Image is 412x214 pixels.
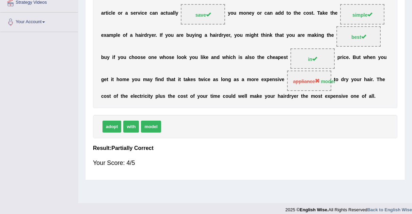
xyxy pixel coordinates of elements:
b: T [377,77,380,82]
b: h [263,33,266,38]
b: e [269,77,272,82]
b: T [317,11,320,16]
b: e [143,55,146,60]
b: . [373,77,374,82]
b: a [234,77,236,82]
b: y [192,33,195,38]
b: h [131,55,134,60]
span: best [351,34,366,40]
b: o [222,77,225,82]
b: y [378,55,381,60]
b: u [234,11,237,16]
b: w [200,77,204,82]
b: k [322,11,325,16]
b: l [221,77,222,82]
b: i [204,77,205,82]
b: o [335,77,338,82]
b: k [314,33,317,38]
b: o [381,55,384,60]
a: Back to English Wise [367,207,412,212]
b: f [113,55,115,60]
b: t [286,11,288,16]
b: f [161,33,163,38]
b: e [249,11,252,16]
b: v [138,11,140,16]
span: Drop target [181,4,225,25]
b: i [141,33,142,38]
b: e [144,11,147,16]
b: t [166,11,168,16]
b: i [342,55,344,60]
b: a [211,55,214,60]
b: o [306,11,309,16]
b: d [278,11,281,16]
b: t [286,55,288,60]
b: h [332,11,335,16]
b: h [270,55,273,60]
b: m [245,33,250,38]
b: e [335,11,338,16]
b: n [267,33,270,38]
b: t [184,77,185,82]
b: a [185,77,188,82]
b: a [367,77,370,82]
b: r [254,77,256,82]
b: t [106,11,107,16]
b: h [364,77,367,82]
b: s [169,55,172,60]
b: o [134,55,138,60]
b: x [104,33,107,38]
b: a [213,77,216,82]
b: s [130,11,133,16]
b: a [205,33,207,38]
b: r [142,33,144,38]
b: u [189,33,192,38]
b: r [344,77,346,82]
b: a [138,33,141,38]
b: w [363,55,367,60]
b: h [380,77,383,82]
b: o [231,11,234,16]
b: I [160,33,161,38]
span: Drop target [290,48,335,69]
b: t [327,33,329,38]
b: h [210,33,213,38]
b: m [122,77,126,82]
b: e [172,55,174,60]
b: i [157,77,158,82]
b: e [325,11,328,16]
b: h [295,11,298,16]
b: u [384,55,387,60]
b: m [247,77,251,82]
b: y [346,77,349,82]
b: o [118,11,121,16]
b: e [226,33,229,38]
b: u [292,33,295,38]
b: o [123,33,126,38]
b: l [177,55,178,60]
b: h [367,55,370,60]
b: r [104,11,106,16]
b: e [282,77,284,82]
span: appliance [293,79,320,84]
b: t [257,55,259,60]
b: p [267,77,270,82]
b: h [233,55,236,60]
b: i [140,11,142,16]
b: r [360,77,361,82]
b: r [121,11,123,16]
b: a [275,55,278,60]
b: i [178,77,179,82]
b: o [354,77,357,82]
b: i [202,55,203,60]
b: d [161,77,164,82]
b: y [149,33,152,38]
b: g [199,33,202,38]
b: a [101,11,104,16]
b: a [147,77,150,82]
b: o [243,11,246,16]
b: t [112,77,114,82]
b: e [298,11,301,16]
b: r [221,33,223,38]
b: a [106,33,109,38]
